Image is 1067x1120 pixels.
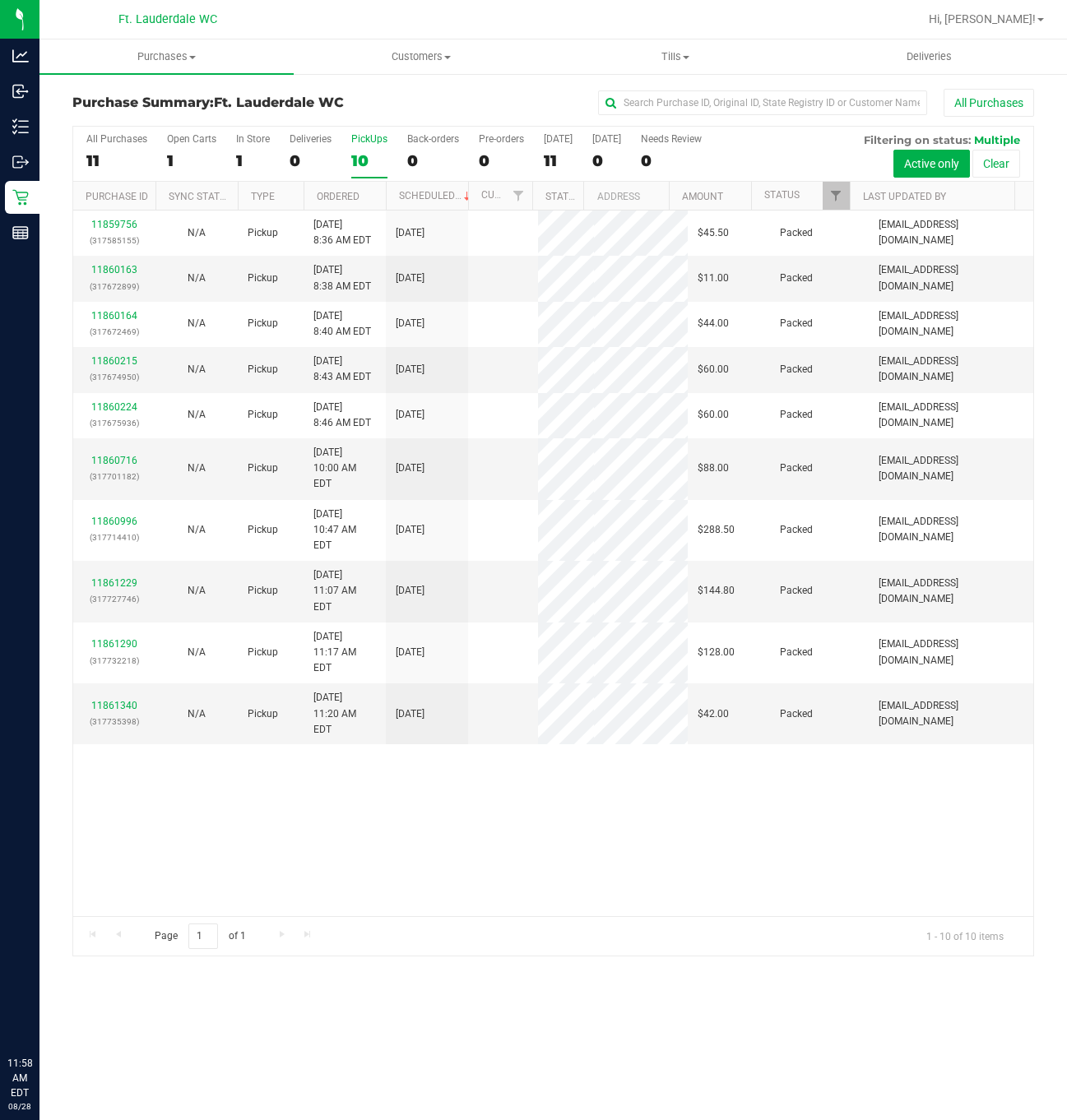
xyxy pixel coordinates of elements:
[83,369,146,385] p: (317674950)
[313,567,376,615] span: [DATE] 11:07 AM EDT
[879,636,1023,668] span: [EMAIL_ADDRESS][DOMAIN_NAME]
[83,530,146,545] p: (317714410)
[396,460,424,476] span: [DATE]
[290,133,332,145] div: Deliveries
[351,151,387,170] div: 10
[167,151,216,170] div: 1
[236,151,270,170] div: 1
[479,133,524,145] div: Pre-orders
[313,262,371,294] span: [DATE] 8:38 AM EDT
[592,151,621,170] div: 0
[863,191,946,202] a: Last Updated By
[396,407,424,423] span: [DATE]
[780,522,813,538] span: Packed
[214,95,344,110] span: Ft. Lauderdale WC
[188,923,218,949] input: 1
[864,133,971,146] span: Filtering on status:
[407,133,459,145] div: Back-orders
[313,354,371,385] span: [DATE] 8:43 AM EDT
[188,316,206,331] button: N/A
[188,524,206,535] span: Not Applicable
[396,225,424,241] span: [DATE]
[39,39,294,74] a: Purchases
[313,217,371,248] span: [DATE] 8:36 AM EDT
[188,706,206,722] button: N/A
[583,182,669,211] th: Address
[780,362,813,377] span: Packed
[295,49,547,64] span: Customers
[780,225,813,241] span: Packed
[91,516,137,527] a: 11860996
[91,310,137,322] a: 11860164
[39,49,294,64] span: Purchases
[972,150,1020,178] button: Clear
[188,409,206,420] span: Not Applicable
[290,151,332,170] div: 0
[236,133,270,145] div: In Store
[879,308,1023,340] span: [EMAIL_ADDRESS][DOMAIN_NAME]
[313,308,371,340] span: [DATE] 8:40 AM EDT
[118,12,217,26] span: Ft. Lauderdale WC
[592,133,621,145] div: [DATE]
[698,706,729,722] span: $42.00
[505,182,532,210] a: Filter
[7,1100,32,1113] p: 08/28
[83,279,146,294] p: (317672899)
[248,271,278,286] span: Pickup
[823,182,850,210] a: Filter
[188,225,206,241] button: N/A
[879,217,1023,248] span: [EMAIL_ADDRESS][DOMAIN_NAME]
[481,189,532,201] a: Customer
[698,316,729,331] span: $44.00
[879,453,1023,484] span: [EMAIL_ADDRESS][DOMAIN_NAME]
[248,706,278,722] span: Pickup
[141,923,259,949] span: Page of 1
[83,469,146,484] p: (317701182)
[12,189,29,206] inline-svg: Retail
[83,714,146,729] p: (317735398)
[544,151,573,170] div: 11
[396,271,424,286] span: [DATE]
[641,151,702,170] div: 0
[91,700,137,711] a: 11861340
[317,191,360,202] a: Ordered
[12,48,29,64] inline-svg: Analytics
[12,83,29,100] inline-svg: Inbound
[248,583,278,599] span: Pickup
[879,262,1023,294] span: [EMAIL_ADDRESS][DOMAIN_NAME]
[188,407,206,423] button: N/A
[884,49,974,64] span: Deliveries
[698,225,729,241] span: $45.50
[188,462,206,474] span: Not Applicable
[698,460,729,476] span: $88.00
[780,645,813,660] span: Packed
[396,522,424,538] span: [DATE]
[248,225,278,241] span: Pickup
[7,1056,32,1100] p: 11:58 AM EDT
[698,522,735,538] span: $288.50
[188,362,206,377] button: N/A
[91,455,137,466] a: 11860716
[698,583,735,599] span: $144.80
[294,39,548,74] a: Customers
[248,362,278,377] span: Pickup
[698,407,729,423] span: $60.00
[91,638,137,650] a: 11861290
[313,507,376,554] span: [DATE] 10:47 AM EDT
[91,401,137,413] a: 11860224
[893,150,970,178] button: Active only
[248,460,278,476] span: Pickup
[91,264,137,275] a: 11860163
[83,415,146,431] p: (317675936)
[879,400,1023,431] span: [EMAIL_ADDRESS][DOMAIN_NAME]
[83,324,146,340] p: (317672469)
[16,988,66,1038] iframe: Resource center
[167,133,216,145] div: Open Carts
[313,690,376,738] span: [DATE] 11:20 AM EDT
[641,133,702,145] div: Needs Review
[313,629,376,677] span: [DATE] 11:17 AM EDT
[351,133,387,145] div: PickUps
[780,271,813,286] span: Packed
[698,271,729,286] span: $11.00
[682,191,723,202] a: Amount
